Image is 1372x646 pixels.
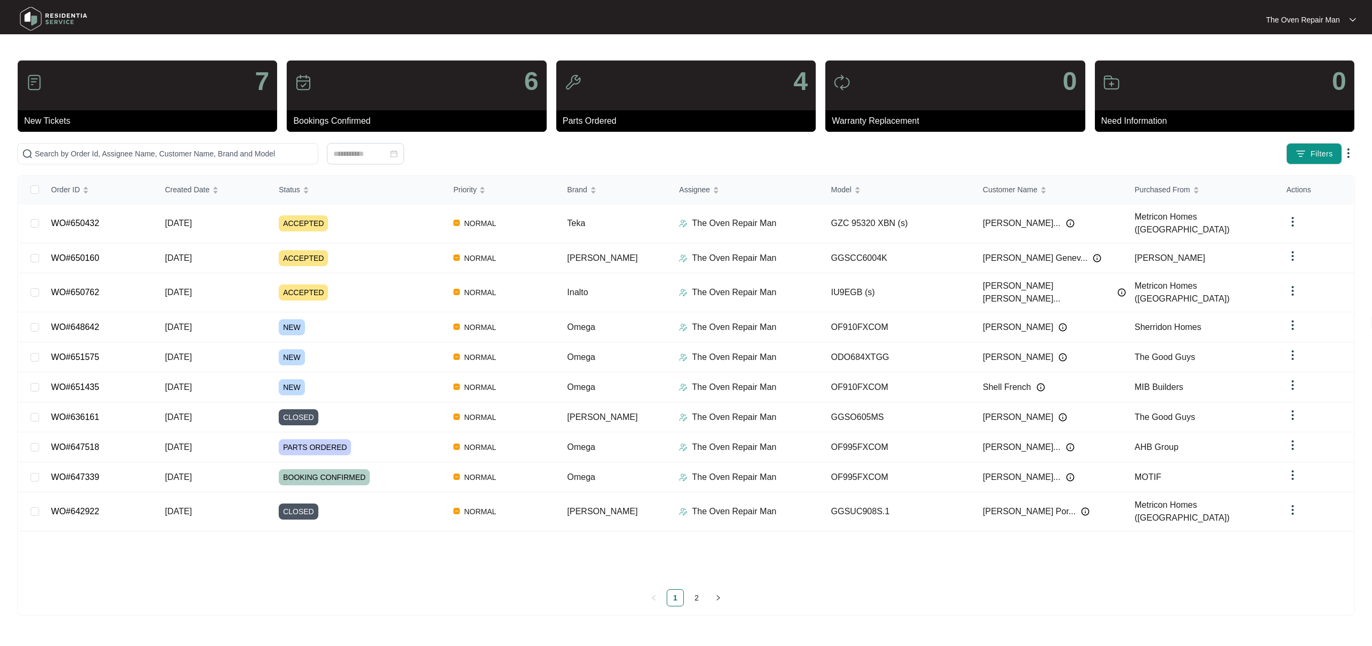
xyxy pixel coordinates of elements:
img: icon [833,74,851,91]
button: left [645,589,662,606]
span: Order ID [51,184,80,196]
span: Inalto [567,288,588,297]
th: Brand [558,176,670,204]
th: Priority [445,176,558,204]
p: The Oven Repair Man [692,217,776,230]
img: Info icon [1081,507,1090,516]
p: 0 [1063,69,1077,94]
span: NORMAL [460,411,501,424]
th: Assignee [670,176,822,204]
span: Teka [567,219,585,228]
img: Info icon [1066,443,1075,452]
span: Omega [567,442,595,452]
button: right [710,589,727,606]
a: 2 [689,590,705,606]
td: GZC 95320 XBN (s) [823,204,974,243]
span: CLOSED [279,409,318,425]
span: [DATE] [165,288,192,297]
span: Assignee [679,184,710,196]
span: MIB Builders [1135,382,1183,392]
img: Info icon [1117,288,1126,297]
img: Info icon [1058,413,1067,422]
span: AHB Group [1135,442,1179,452]
p: 7 [255,69,270,94]
img: dropdown arrow [1286,284,1299,297]
img: dropdown arrow [1286,409,1299,422]
span: CLOSED [279,504,318,520]
span: [PERSON_NAME] [567,412,638,422]
a: WO#648642 [51,322,99,332]
td: GGSCC6004K [823,243,974,273]
span: [PERSON_NAME] [983,351,1054,364]
span: MOTIF [1135,472,1161,482]
th: Order ID [42,176,156,204]
li: Previous Page [645,589,662,606]
img: Assigner Icon [679,507,688,516]
span: NEW [279,349,305,365]
td: GGSO605MS [823,402,974,432]
a: WO#642922 [51,507,99,516]
span: ACCEPTED [279,250,328,266]
th: Created Date [156,176,270,204]
img: dropdown arrow [1286,504,1299,516]
img: dropdown arrow [1286,319,1299,332]
img: Assigner Icon [679,288,688,297]
span: The Good Guys [1135,352,1195,362]
td: OF995FXCOM [823,432,974,462]
span: [PERSON_NAME] [983,321,1054,334]
span: Status [279,184,300,196]
span: [PERSON_NAME] Por... [983,505,1076,518]
img: icon [1103,74,1120,91]
li: 1 [667,589,684,606]
img: filter icon [1295,148,1306,159]
span: right [715,595,721,601]
span: [DATE] [165,442,192,452]
p: The Oven Repair Man [692,441,776,454]
a: WO#650762 [51,288,99,297]
img: dropdown arrow [1342,147,1355,160]
th: Purchased From [1126,176,1278,204]
span: NORMAL [460,321,501,334]
p: 6 [524,69,539,94]
span: [DATE] [165,219,192,228]
a: 1 [667,590,683,606]
img: Vercel Logo [453,354,460,360]
p: The Oven Repair Man [692,381,776,394]
img: Assigner Icon [679,383,688,392]
img: Assigner Icon [679,219,688,228]
span: Omega [567,382,595,392]
span: NEW [279,379,305,395]
img: dropdown arrow [1286,215,1299,228]
img: Vercel Logo [453,220,460,226]
img: Vercel Logo [453,474,460,480]
span: [DATE] [165,322,192,332]
span: Omega [567,352,595,362]
span: Filters [1310,148,1333,160]
span: Sherridon Homes [1135,322,1202,332]
span: PARTS ORDERED [279,439,351,455]
p: Parts Ordered [563,115,816,127]
img: icon [295,74,312,91]
img: search-icon [22,148,33,159]
img: icon [26,74,43,91]
span: ACCEPTED [279,215,328,231]
span: NORMAL [460,381,501,394]
img: Info icon [1058,353,1067,362]
span: NEW [279,319,305,335]
span: The Good Guys [1135,412,1195,422]
a: WO#651435 [51,382,99,392]
td: IU9EGB (s) [823,273,974,312]
span: [DATE] [165,352,192,362]
a: WO#636161 [51,412,99,422]
p: The Oven Repair Man [692,505,776,518]
img: dropdown arrow [1286,469,1299,482]
button: filter iconFilters [1286,143,1342,164]
a: WO#650160 [51,253,99,262]
span: [PERSON_NAME]... [983,217,1061,230]
img: Assigner Icon [679,413,688,422]
span: NORMAL [460,217,501,230]
span: Priority [453,184,477,196]
td: OF910FXCOM [823,312,974,342]
p: The Oven Repair Man [692,252,776,265]
span: [PERSON_NAME]... [983,441,1061,454]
